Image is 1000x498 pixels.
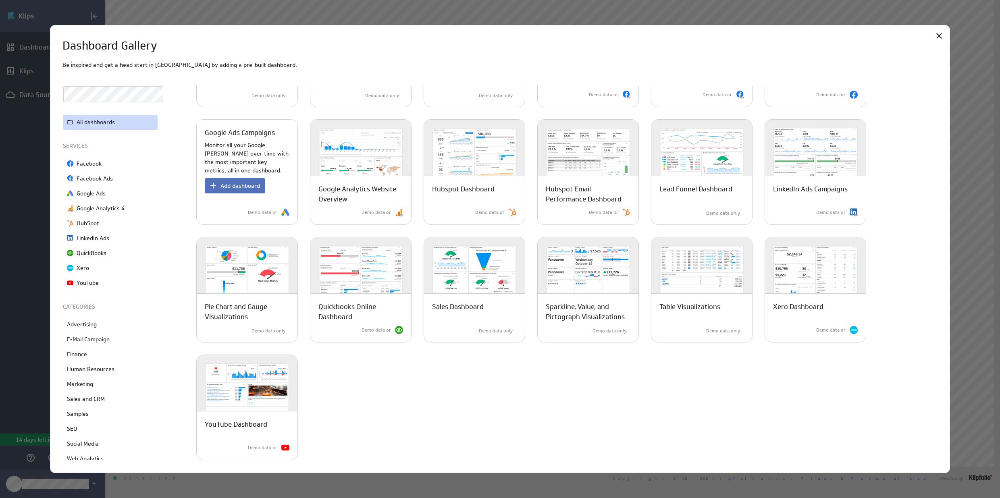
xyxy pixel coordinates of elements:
[475,209,505,216] p: Demo data or
[659,302,720,312] p: Table Visualizations
[248,209,277,216] p: Demo data or
[593,328,626,334] p: Demo data only
[248,444,277,451] p: Demo data or
[659,184,732,194] p: Lead Funnel Dashboard
[310,237,411,310] img: quickbooks_online_dashboard-light-600x400.png
[77,249,106,257] p: QuickBooks
[205,302,289,322] p: Pie Chart and Gauge Visualizations
[205,141,289,175] p: Monitor all your Google [PERSON_NAME] over time with the most important key metrics, all in one d...
[205,419,267,430] p: YouTube Dashboard
[622,91,630,99] img: Facebook Ads
[362,209,391,216] p: Demo data or
[252,92,285,99] p: Demo data only
[220,182,260,189] span: Add dashboard
[77,219,99,228] p: HubSpot
[67,220,73,226] img: image4788249492605619304.png
[252,328,285,334] p: Demo data only
[77,189,106,198] p: Google Ads
[67,205,73,212] img: image6502031566950861830.png
[67,410,89,418] p: Samples
[622,208,630,216] img: HubSpot
[67,425,77,433] p: SEO
[67,440,99,448] p: Social Media
[651,237,752,310] img: table_visualizations-light-600x400.png
[703,91,732,98] p: Demo data or
[850,91,858,99] img: Facebook
[77,234,109,243] p: LinkedIn Ads
[67,250,73,256] img: image5502353411254158712.png
[765,237,866,310] img: xero_dashboard-light-600x400.png
[62,61,938,69] p: Be inspired and get a head start in [GEOGRAPHIC_DATA] by adding a pre-built dashboard.
[67,320,97,329] p: Advertising
[850,326,858,334] img: Xero
[432,302,484,312] p: Sales Dashboard
[362,327,391,334] p: Demo data or
[67,280,73,286] img: image7114667537295097211.png
[773,302,823,312] p: Xero Dashboard
[706,328,740,334] p: Demo data only
[63,303,160,311] p: CATEGORIES
[765,120,866,192] img: linkedin_ads_campaigns-light-600x400.png
[281,444,289,452] img: YouTube
[62,37,157,54] h1: Dashboard Gallery
[197,237,297,310] img: pie_gauge-light-600x400.png
[197,355,297,427] img: youtube_dashboard-light-600x400.png
[816,91,846,98] p: Demo data or
[395,208,403,216] img: Google Analytics 4
[538,120,638,192] img: hubspot-email-dashboard-light-600x400.png
[77,204,125,213] p: Google Analytics 4
[63,142,160,150] p: SERVICES
[395,326,403,334] img: QuickBooks
[67,335,110,344] p: E-Mail Campaign
[77,174,113,183] p: Facebook Ads
[589,209,618,216] p: Demo data or
[424,120,525,192] img: hubspot_dashboard-light-600x400.png
[479,328,513,334] p: Demo data only
[67,365,114,373] p: Human Resources
[67,454,104,463] p: Web Analytics
[538,237,638,310] img: sparkline_value_pictogram-light-600x400.png
[432,184,495,194] p: Hubspot Dashboard
[850,208,858,216] img: LinkedIn Ads
[773,184,848,194] p: LinkedIn Ads Campaigns
[318,184,403,204] p: Google Analytics Website Overview
[77,160,102,168] p: Facebook
[310,120,411,192] img: ga_website_overview-light-600x400.png
[589,91,618,98] p: Demo data or
[67,175,73,182] img: image2754833655435752804.png
[318,302,403,322] p: Quickbooks Online Dashboard
[651,120,752,192] img: lead_funnel-light-600x400.png
[479,92,513,99] p: Demo data only
[365,92,399,99] p: Demo data only
[281,208,289,216] img: Google Ads
[67,350,87,359] p: Finance
[932,29,946,43] div: Close
[67,160,73,167] img: image729517258887019810.png
[67,265,73,271] img: image3155776258136118639.png
[546,302,630,322] p: Sparkline, Value, and Pictograph Visualizations
[816,209,846,216] p: Demo data or
[509,208,517,216] img: HubSpot
[67,395,105,403] p: Sales and CRM
[205,128,275,138] p: Google Ads Campaigns
[205,178,265,193] button: Add dashboard
[77,264,89,272] p: Xero
[67,380,93,388] p: Marketing
[546,184,630,204] p: Hubspot Email Performance Dashboard
[736,91,744,99] img: Facebook Ads
[67,235,73,241] img: image1858912082062294012.png
[77,118,115,127] p: All dashboards
[424,237,525,310] img: sales_dashboard-light-600x400.png
[816,327,846,334] p: Demo data or
[77,279,99,287] p: YouTube
[67,190,73,197] img: image8417636050194330799.png
[706,210,740,217] p: Demo data only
